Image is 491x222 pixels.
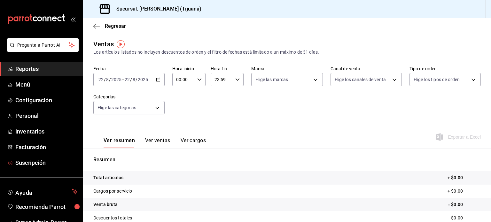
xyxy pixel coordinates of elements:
span: / [104,77,106,82]
p: Venta bruta [93,201,118,208]
button: Ver resumen [104,137,135,148]
span: / [136,77,137,82]
p: Cargos por servicio [93,188,132,195]
button: open_drawer_menu [70,17,75,22]
span: Facturación [15,143,78,151]
p: = $0.00 [448,201,481,208]
input: ---- [137,77,148,82]
span: Elige las categorías [97,104,136,111]
input: -- [124,77,130,82]
span: Pregunta a Parrot AI [17,42,69,49]
button: Ver cargos [181,137,206,148]
p: - $0.00 [449,215,481,221]
p: Descuentos totales [93,215,132,221]
label: Marca [251,66,323,71]
span: Personal [15,111,78,120]
label: Hora inicio [172,66,206,71]
span: / [130,77,132,82]
span: Elige las marcas [255,76,288,83]
span: Reportes [15,65,78,73]
p: Total artículos [93,174,123,181]
span: / [109,77,111,82]
div: Los artículos listados no incluyen descuentos de orden y el filtro de fechas está limitado a un m... [93,49,481,56]
p: + $0.00 [448,188,481,195]
span: Ayuda [15,188,69,195]
span: Elige los canales de venta [335,76,386,83]
span: Elige los tipos de orden [414,76,460,83]
label: Tipo de orden [409,66,481,71]
span: Configuración [15,96,78,104]
label: Categorías [93,95,165,99]
a: Pregunta a Parrot AI [4,46,79,53]
span: Regresar [105,23,126,29]
h3: Sucursal: [PERSON_NAME] (Tijuana) [111,5,201,13]
label: Hora fin [211,66,244,71]
input: -- [106,77,109,82]
div: navigation tabs [104,137,206,148]
p: + $0.00 [448,174,481,181]
button: Regresar [93,23,126,29]
input: ---- [111,77,122,82]
label: Fecha [93,66,165,71]
span: - [122,77,124,82]
input: -- [98,77,104,82]
span: Menú [15,80,78,89]
p: Resumen [93,156,481,164]
div: Ventas [93,39,114,49]
button: Pregunta a Parrot AI [7,38,79,52]
input: -- [132,77,136,82]
span: Recomienda Parrot [15,203,78,211]
span: Suscripción [15,158,78,167]
label: Canal de venta [331,66,402,71]
span: Inventarios [15,127,78,136]
img: Tooltip marker [117,40,125,48]
button: Ver ventas [145,137,170,148]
